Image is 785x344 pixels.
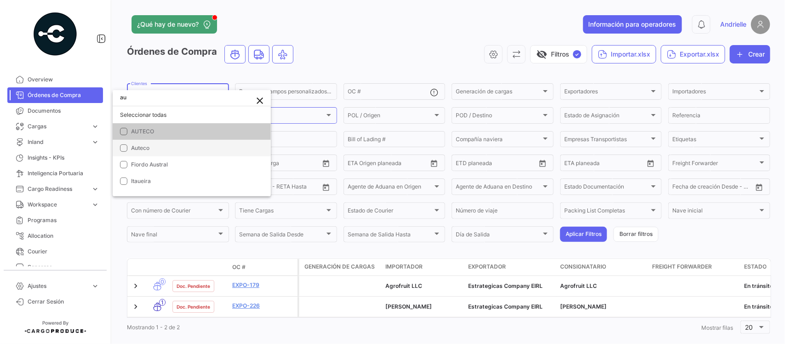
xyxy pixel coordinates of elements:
span: AUTECO [131,128,154,135]
span: Itaueira [131,178,151,184]
input: dropdown search [113,89,271,106]
div: Seleccionar todas [113,107,271,123]
span: Fiordo Austral [131,161,168,168]
span: Auteco [131,144,149,151]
